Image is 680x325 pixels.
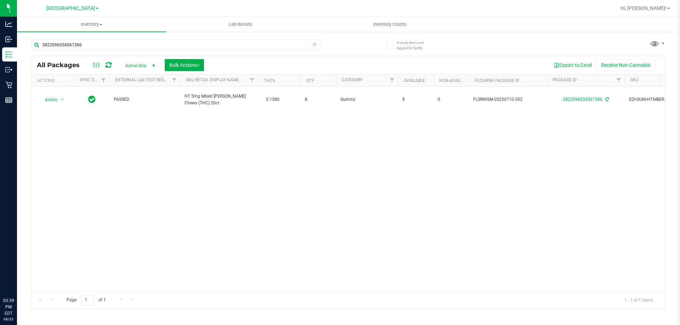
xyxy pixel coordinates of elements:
[81,295,94,306] input: 1
[186,77,239,82] a: Sku Retail Display Name
[37,61,87,69] span: All Packages
[115,77,171,82] a: External Lab Test Result
[7,268,28,290] iframe: Resource center
[630,77,639,82] a: SKU
[596,59,655,71] button: Receive Non-Cannabis
[315,17,464,32] a: Inventory Counts
[475,78,519,83] a: Flourish Package ID
[342,77,363,82] a: Category
[305,96,332,103] span: 8
[46,5,95,11] span: [GEOGRAPHIC_DATA]
[61,295,112,306] span: Page of 1
[386,74,398,86] a: Filter
[5,51,12,58] inline-svg: Inventory
[264,78,276,83] a: THC%
[5,81,12,88] inline-svg: Retail
[185,93,254,106] span: HT 5mg Mixed [PERSON_NAME] Chews (THC) 20ct
[98,74,109,86] a: Filter
[219,21,262,28] span: Lab Results
[5,36,12,43] inline-svg: Inbound
[613,74,625,86] a: Filter
[402,96,429,103] span: 8
[620,5,667,11] span: Hi, [PERSON_NAME]!
[473,96,543,103] span: FLSRWGM-20250710-352
[549,59,596,71] button: Export to Excel
[364,21,416,28] span: Inventory Counts
[17,17,166,32] a: Inventory
[114,96,176,103] span: PASSED
[5,21,12,28] inline-svg: Analytics
[619,295,658,305] span: 1 - 1 of 1 items
[262,94,283,105] span: 0.1580
[169,62,199,68] span: Bulk Actions
[604,97,609,102] span: Sync from Compliance System
[31,40,321,50] input: Search Package ID, Item Name, SKU, Lot or Part Number...
[3,317,14,322] p: 08/23
[3,297,14,317] p: 03:39 PM EDT
[563,97,602,102] a: 3823596054567386
[246,74,258,86] a: Filter
[39,95,58,105] span: Action
[439,78,471,83] a: Non-Available
[306,78,314,83] a: Qty
[17,21,166,28] span: Inventory
[80,77,107,82] a: Sync Status
[312,40,317,49] span: Clear
[58,95,67,105] span: select
[88,94,96,104] span: In Sync
[37,78,71,83] div: Actions
[397,40,432,51] span: Include items not tagged for facility
[165,59,204,71] button: Bulk Actions
[5,97,12,104] inline-svg: Reports
[5,66,12,73] inline-svg: Outbound
[166,17,315,32] a: Lab Results
[340,96,394,103] span: Gummy
[404,78,425,83] a: Available
[552,77,577,82] a: Package ID
[169,74,180,86] a: Filter
[438,96,465,103] span: 0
